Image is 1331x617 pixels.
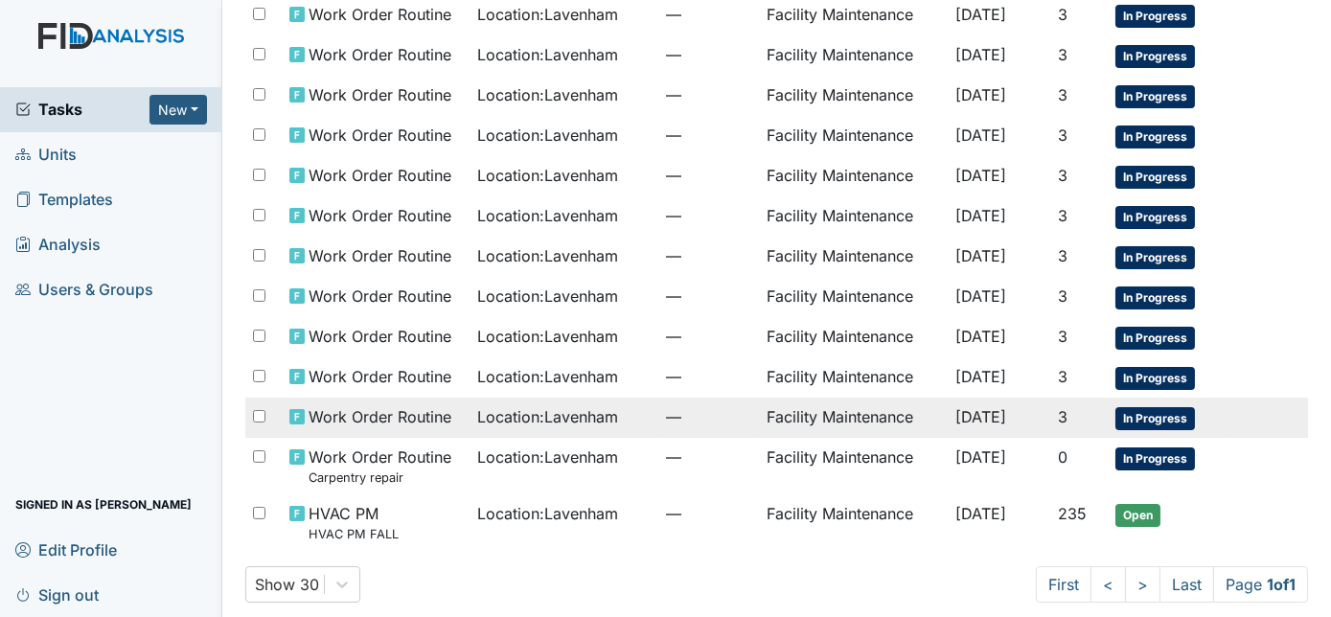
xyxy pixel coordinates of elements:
span: Work Order Routine [309,405,451,428]
span: [DATE] [955,85,1006,104]
td: Facility Maintenance [759,398,948,438]
span: In Progress [1115,447,1195,470]
a: < [1090,566,1126,603]
span: [DATE] [955,327,1006,346]
span: In Progress [1115,45,1195,68]
span: — [666,365,751,388]
span: In Progress [1115,166,1195,189]
span: [DATE] [955,367,1006,386]
span: 3 [1058,407,1067,426]
span: In Progress [1115,367,1195,390]
div: Show 30 [256,573,320,596]
small: Carpentry repair [309,468,451,487]
span: [DATE] [955,447,1006,467]
span: 3 [1058,85,1067,104]
span: In Progress [1115,5,1195,28]
span: 3 [1058,5,1067,24]
span: — [666,405,751,428]
span: 3 [1058,45,1067,64]
span: Location : Lavenham [478,83,619,106]
td: Facility Maintenance [759,277,948,317]
span: 3 [1058,126,1067,145]
span: [DATE] [955,126,1006,145]
span: Units [15,140,77,170]
span: Edit Profile [15,535,117,564]
td: Facility Maintenance [759,156,948,196]
span: Location : Lavenham [478,446,619,468]
span: — [666,83,751,106]
span: 3 [1058,166,1067,185]
span: — [666,3,751,26]
span: — [666,285,751,308]
span: Location : Lavenham [478,3,619,26]
span: 0 [1058,447,1067,467]
span: — [666,164,751,187]
span: Location : Lavenham [478,164,619,187]
span: Location : Lavenham [478,405,619,428]
td: Facility Maintenance [759,76,948,116]
span: In Progress [1115,327,1195,350]
span: Analysis [15,230,101,260]
span: Open [1115,504,1160,527]
span: Page [1213,566,1308,603]
span: Location : Lavenham [478,325,619,348]
span: 3 [1058,327,1067,346]
span: [DATE] [955,45,1006,64]
span: Location : Lavenham [478,502,619,525]
span: In Progress [1115,407,1195,430]
span: Location : Lavenham [478,285,619,308]
a: Last [1159,566,1214,603]
span: Work Order Routine [309,365,451,388]
span: Work Order Routine [309,164,451,187]
span: Templates [15,185,113,215]
span: — [666,244,751,267]
span: Work Order Routine [309,285,451,308]
span: [DATE] [955,166,1006,185]
span: Location : Lavenham [478,43,619,66]
span: — [666,325,751,348]
nav: task-pagination [1036,566,1308,603]
span: [DATE] [955,286,1006,306]
a: > [1125,566,1160,603]
td: Facility Maintenance [759,357,948,398]
span: [DATE] [955,5,1006,24]
span: [DATE] [955,504,1006,523]
span: Work Order Routine [309,83,451,106]
span: 3 [1058,286,1067,306]
a: First [1036,566,1091,603]
span: [DATE] [955,246,1006,265]
span: Users & Groups [15,275,153,305]
span: In Progress [1115,206,1195,229]
td: Facility Maintenance [759,196,948,237]
span: HVAC PM HVAC PM FALL [309,502,399,543]
td: Facility Maintenance [759,494,948,551]
span: 3 [1058,206,1067,225]
span: In Progress [1115,246,1195,269]
span: In Progress [1115,126,1195,149]
span: [DATE] [955,407,1006,426]
span: Work Order Routine Carpentry repair [309,446,451,487]
span: — [666,204,751,227]
span: Location : Lavenham [478,365,619,388]
span: Location : Lavenham [478,204,619,227]
span: In Progress [1115,85,1195,108]
span: [DATE] [955,206,1006,225]
small: HVAC PM FALL [309,525,399,543]
span: 235 [1058,504,1087,523]
span: Sign out [15,580,99,609]
td: Facility Maintenance [759,35,948,76]
td: Facility Maintenance [759,116,948,156]
span: 3 [1058,246,1067,265]
span: — [666,124,751,147]
span: In Progress [1115,286,1195,309]
span: Signed in as [PERSON_NAME] [15,490,192,519]
td: Facility Maintenance [759,317,948,357]
span: — [666,43,751,66]
button: New [149,95,207,125]
span: Work Order Routine [309,43,451,66]
a: Tasks [15,98,149,121]
span: Work Order Routine [309,204,451,227]
span: 3 [1058,367,1067,386]
span: Work Order Routine [309,244,451,267]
